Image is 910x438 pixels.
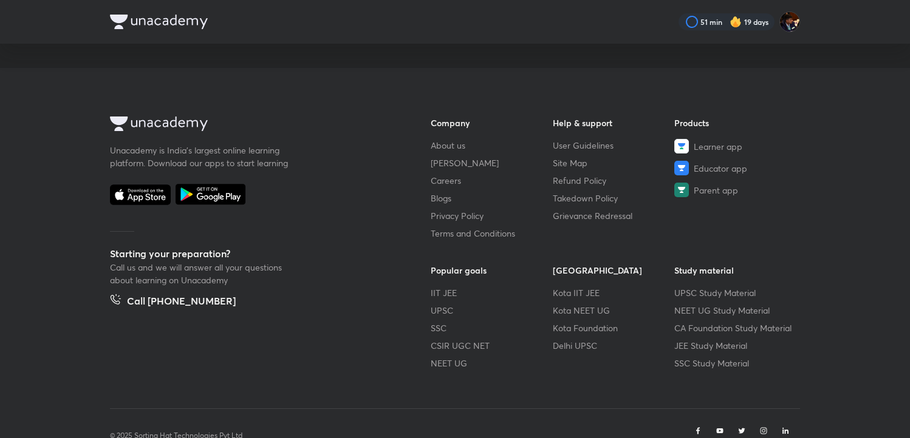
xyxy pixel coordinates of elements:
[431,264,553,277] h6: Popular goals
[694,184,738,197] span: Parent app
[674,139,689,153] img: Learner app
[431,286,553,299] a: IIT JEE
[674,183,689,197] img: Parent app
[431,322,553,334] a: SSC
[674,286,796,299] a: UPSC Study Material
[431,192,553,204] a: Blogs
[674,322,796,334] a: CA Foundation Study Material
[674,161,796,175] a: Educator app
[553,209,675,222] a: Grievance Redressal
[553,157,675,169] a: Site Map
[110,294,236,311] a: Call [PHONE_NUMBER]
[694,162,747,175] span: Educator app
[110,116,392,134] a: Company Logo
[110,261,292,286] p: Call us and we will answer all your questions about learning on Unacademy
[110,144,292,169] p: Unacademy is India’s largest online learning platform. Download our apps to start learning
[431,227,553,240] a: Terms and Conditions
[127,294,236,311] h5: Call [PHONE_NUMBER]
[674,304,796,317] a: NEET UG Study Material
[431,139,553,152] a: About us
[553,339,675,352] a: Delhi UPSC
[110,246,392,261] h5: Starting your preparation?
[431,209,553,222] a: Privacy Policy
[730,16,742,28] img: streak
[553,174,675,187] a: Refund Policy
[431,174,553,187] a: Careers
[553,322,675,334] a: Kota Foundation
[553,304,675,317] a: Kota NEET UG
[110,15,208,29] img: Company Logo
[553,286,675,299] a: Kota IIT JEE
[779,12,800,32] img: Asmeet Gupta
[431,174,461,187] span: Careers
[553,116,675,129] h6: Help & support
[674,183,796,197] a: Parent app
[694,140,742,153] span: Learner app
[674,139,796,153] a: Learner app
[674,339,796,352] a: JEE Study Material
[553,192,675,204] a: Takedown Policy
[110,116,208,131] img: Company Logo
[674,116,796,129] h6: Products
[553,264,675,277] h6: [GEOGRAPHIC_DATA]
[431,357,553,369] a: NEET UG
[553,139,675,152] a: User Guidelines
[674,161,689,175] img: Educator app
[431,116,553,129] h6: Company
[431,339,553,352] a: CSIR UGC NET
[431,304,553,317] a: UPSC
[674,357,796,369] a: SSC Study Material
[431,157,553,169] a: [PERSON_NAME]
[674,264,796,277] h6: Study material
